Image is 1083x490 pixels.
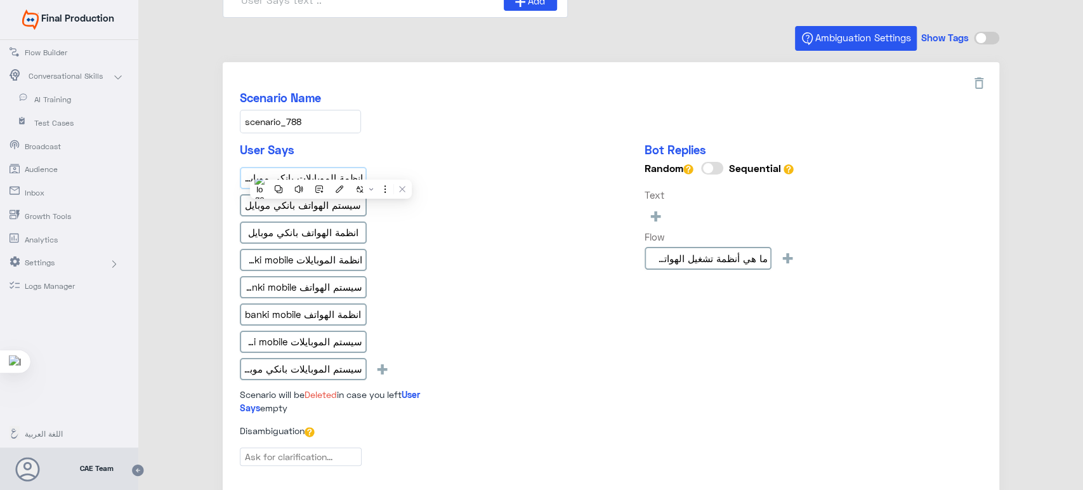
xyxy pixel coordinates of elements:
[240,389,420,413] span: User Says
[815,32,911,43] span: Ambiguation Settings
[240,447,362,466] input: Ask for clarification...
[25,211,99,222] span: Growth Tools
[240,388,462,415] p: Scenario will be in case you left empty
[25,428,99,440] span: اللغة العربية
[240,276,367,299] input: سيستم الهواتف banki mobile
[80,463,114,474] span: CAE Team
[729,162,794,175] h6: Sequential
[41,12,114,23] span: Final Production
[645,231,799,242] h6: Flow
[15,457,39,481] button: Avatar
[34,117,108,129] span: Test Cases
[240,424,315,437] label: Disambiguation
[29,70,103,82] span: Conversational Skills
[777,247,799,268] button: +
[25,187,99,199] span: Inbox
[645,189,799,201] h6: Text
[240,143,462,157] h5: User Says
[375,358,390,379] span: +
[25,234,99,246] span: Analytics
[371,358,393,379] button: +
[240,167,367,190] input: انظمة الموبايلات بانكي موبايل
[22,10,39,30] img: Widebot Logo
[240,303,367,326] input: انظمة الهواتف banki mobile
[25,141,99,152] span: Broadcast
[645,247,771,270] input: Go to ما هي أنظمة تشغيل الهواتف المدعومة؟
[240,331,367,354] input: سيستم الموبايلات banki mobile
[25,281,99,292] span: Logs Manager
[25,47,99,58] span: Flow Builder
[240,194,367,217] input: سيستم الهواتف بانكي موبايل
[645,143,706,157] span: Bot Replies
[240,222,367,244] input: انظمة الهواتف بانكي موبايل
[645,205,667,226] button: +
[25,257,99,268] span: Settings
[648,205,663,226] span: +
[645,162,693,175] h6: Random
[305,389,337,400] span: Deleted
[780,247,795,268] span: +
[240,91,982,105] h5: Scenario Name
[240,110,361,133] input: Add Scenario Name
[34,94,108,105] span: AI Training
[795,26,917,51] button: Ambiguation Settings
[240,249,367,272] input: انظمة الموبايلات banki mobile
[240,358,367,381] input: سيستم الموبايلات بانكي موبايل
[25,164,99,175] span: Audience
[921,32,969,46] h5: Show Tags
